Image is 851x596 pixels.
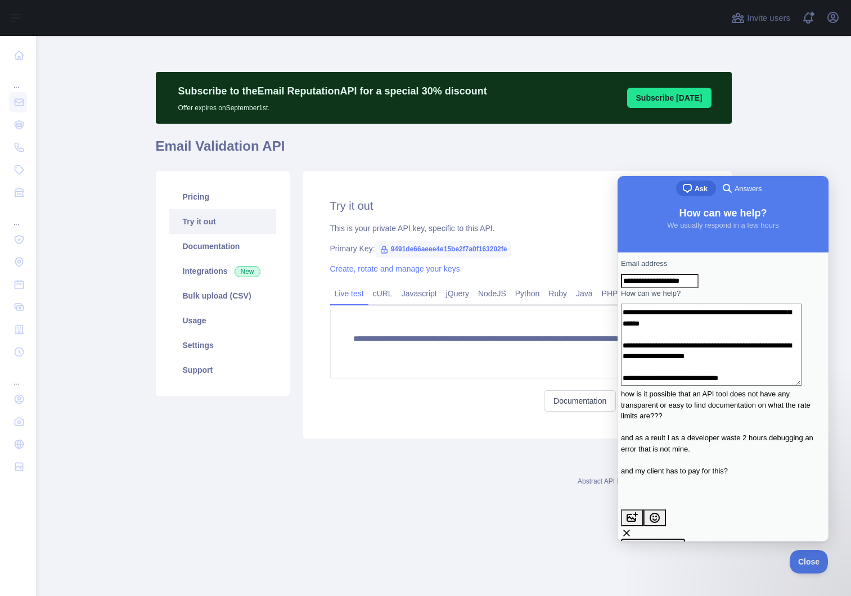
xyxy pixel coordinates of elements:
[178,99,487,112] p: Offer expires on September 1st.
[618,176,829,541] iframe: Help Scout Beacon - Live Chat, Contact Form, and Knowledge Base
[169,333,276,358] a: Settings
[169,234,276,259] a: Documentation
[544,285,571,302] a: Ruby
[544,390,616,412] a: Documentation
[3,333,26,350] button: Attach a file
[578,477,628,485] a: Abstract API Inc.
[3,83,49,92] span: Email address
[747,12,790,25] span: Invite users
[375,241,512,258] span: 9491de66aeee4e15be2f7a0f163202fe
[729,9,793,27] button: Invite users
[330,223,705,234] div: This is your private API key, specific to this API.
[597,285,623,302] a: PHP
[3,113,63,121] span: How can we help?
[627,88,712,108] button: Subscribe [DATE]
[474,285,511,302] a: NodeJS
[330,285,368,302] a: Live test
[9,67,27,90] div: ...
[330,243,705,254] div: Primary Key:
[511,285,544,302] a: Python
[790,550,829,574] iframe: Help Scout Beacon - Close
[169,283,276,308] a: Bulk upload (CSV)
[169,259,276,283] a: Integrations New
[156,137,732,164] h1: Email Validation API
[368,285,397,302] a: cURL
[571,285,597,302] a: Java
[330,264,460,273] a: Create, rotate and manage your keys
[3,213,208,300] div: how is it possible that an API tool does not have any transparent or easy to find documentation o...
[9,205,27,227] div: ...
[26,333,48,350] button: Emoji Picker
[169,184,276,209] a: Pricing
[9,364,27,387] div: ...
[397,285,442,302] a: Javascript
[169,308,276,333] a: Usage
[235,266,260,277] span: New
[3,82,208,377] form: Contact form
[442,285,474,302] a: jQuery
[330,198,705,214] h2: Try it out
[169,209,276,234] a: Try it out
[169,358,276,382] a: Support
[178,83,487,99] p: Subscribe to the Email Reputation API for a special 30 % discount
